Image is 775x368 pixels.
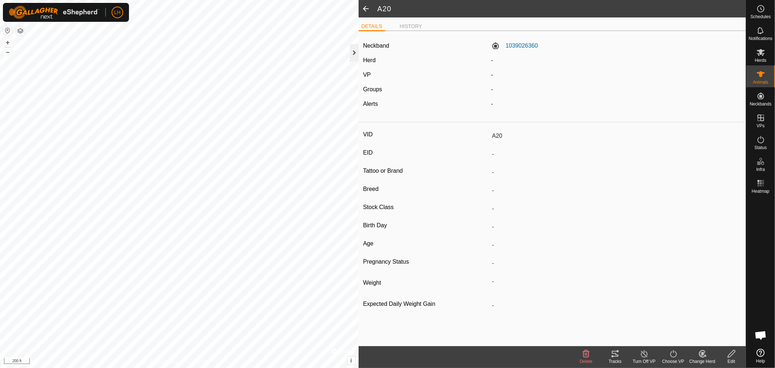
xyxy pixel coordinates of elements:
[491,72,493,78] app-display-virtual-paddock-transition: -
[363,148,489,157] label: EID
[746,346,775,366] a: Help
[363,101,378,107] label: Alerts
[580,359,593,364] span: Delete
[363,166,489,176] label: Tattoo or Brand
[601,358,630,365] div: Tracks
[755,58,766,63] span: Herds
[397,23,425,30] li: HISTORY
[16,27,25,35] button: Map Layers
[114,9,121,16] span: LH
[754,145,767,150] span: Status
[363,72,371,78] label: VP
[363,239,489,248] label: Age
[363,299,489,309] label: Expected Daily Weight Gain
[756,359,765,363] span: Help
[753,80,768,84] span: Animals
[491,41,538,50] label: 1039026360
[3,48,12,56] button: –
[363,41,389,50] label: Neckband
[378,4,746,13] h2: A20
[750,102,771,106] span: Neckbands
[659,358,688,365] div: Choose VP
[347,357,355,365] button: i
[363,184,489,194] label: Breed
[363,86,382,92] label: Groups
[9,6,100,19] img: Gallagher Logo
[363,275,489,291] label: Weight
[359,23,385,31] li: DETAILS
[717,358,746,365] div: Edit
[186,359,208,365] a: Contact Us
[752,189,770,193] span: Heatmap
[150,359,178,365] a: Privacy Policy
[756,167,765,172] span: Infra
[488,85,744,94] div: -
[363,57,376,63] label: Herd
[3,26,12,35] button: Reset Map
[363,257,489,267] label: Pregnancy Status
[491,57,493,63] span: -
[750,324,772,346] div: Open chat
[630,358,659,365] div: Turn Off VP
[363,221,489,230] label: Birth Day
[688,358,717,365] div: Change Herd
[750,15,771,19] span: Schedules
[3,38,12,47] button: +
[363,130,489,139] label: VID
[749,36,772,41] span: Notifications
[488,100,744,108] div: -
[350,357,352,364] span: i
[756,124,764,128] span: VPs
[363,203,489,212] label: Stock Class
